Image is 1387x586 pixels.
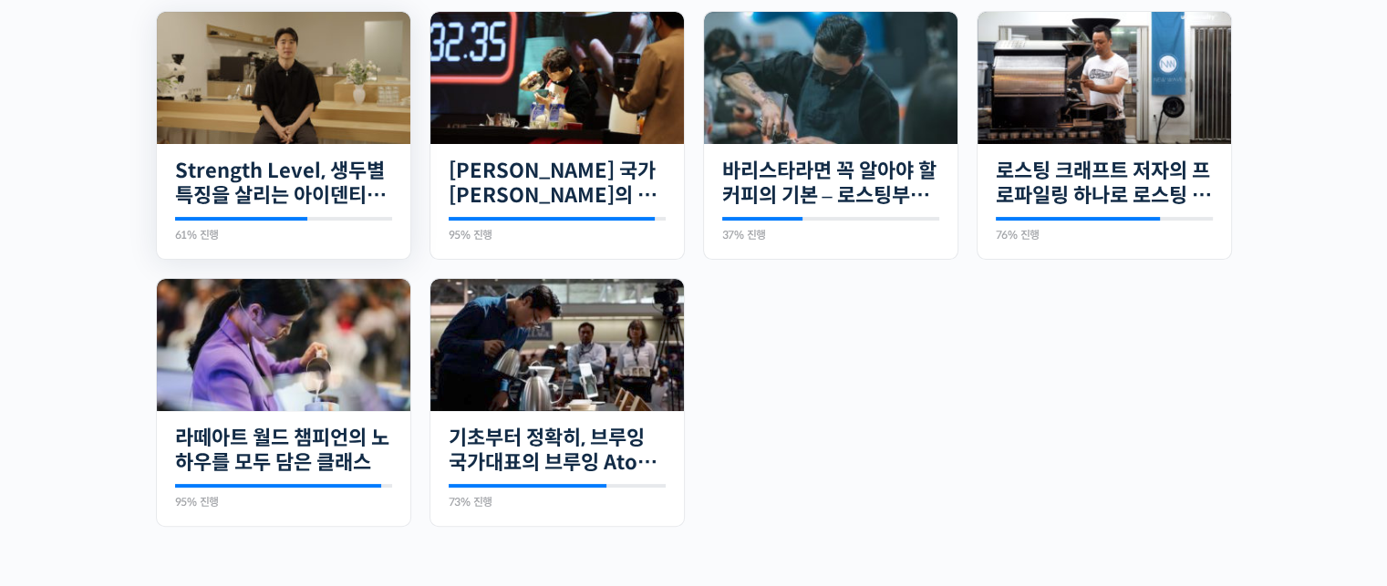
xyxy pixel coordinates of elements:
a: 라떼아트 월드 챔피언의 노하우를 모두 담은 클래스 [175,426,392,476]
a: 기초부터 정확히, 브루잉 국가대표의 브루잉 AtoZ 클래스 [449,426,666,476]
div: 37% 진행 [722,230,939,241]
div: 76% 진행 [996,230,1213,241]
div: 95% 진행 [175,497,392,508]
span: 홈 [57,462,68,477]
div: 61% 진행 [175,230,392,241]
a: 설정 [235,435,350,480]
a: Strength Level, 생두별 특징을 살리는 아이덴티티 커피랩 [PERSON_NAME] [PERSON_NAME]의 로스팅 클래스 [175,159,392,209]
span: 설정 [282,462,304,477]
a: 로스팅 크래프트 저자의 프로파일링 하나로 로스팅 마스터하기 [996,159,1213,209]
a: 바리스타라면 꼭 알아야 할 커피의 기본 – 로스팅부터 에스프레소까지 [722,159,939,209]
span: 대화 [167,463,189,478]
div: 73% 진행 [449,497,666,508]
a: 대화 [120,435,235,480]
a: 홈 [5,435,120,480]
div: 95% 진행 [449,230,666,241]
a: [PERSON_NAME] 국가[PERSON_NAME]의 14년 노하우를 모두 담은 라떼아트 클래스 [449,159,666,209]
